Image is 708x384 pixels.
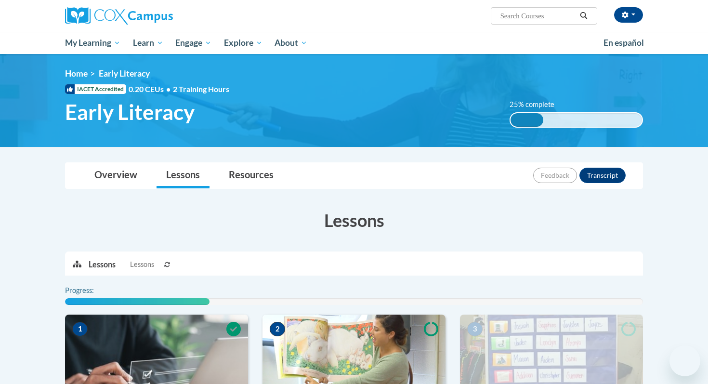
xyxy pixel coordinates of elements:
span: Learn [133,37,163,49]
span: Early Literacy [65,99,195,125]
button: Account Settings [614,7,643,23]
a: Engage [169,32,218,54]
span: Engage [175,37,211,49]
a: Explore [218,32,269,54]
span: En español [603,38,644,48]
a: Overview [85,163,147,188]
a: Learn [127,32,170,54]
span: 1 [72,322,88,336]
span: 2 [270,322,285,336]
p: Lessons [89,259,116,270]
h3: Lessons [65,208,643,232]
span: 0.20 CEUs [129,84,173,94]
span: IACET Accredited [65,84,126,94]
div: 25% complete [511,113,543,127]
a: Cox Campus [65,7,248,25]
a: Resources [219,163,283,188]
span: About [275,37,307,49]
span: 2 Training Hours [173,84,229,93]
img: Cox Campus [65,7,173,25]
a: About [269,32,314,54]
button: Feedback [533,168,577,183]
span: • [166,84,170,93]
label: Progress: [65,285,120,296]
a: Home [65,68,88,79]
span: Explore [224,37,262,49]
a: En español [597,33,650,53]
div: Main menu [51,32,657,54]
a: My Learning [59,32,127,54]
span: Early Literacy [99,68,150,79]
iframe: Button to launch messaging window [669,345,700,376]
span: My Learning [65,37,120,49]
a: Lessons [157,163,210,188]
input: Search Courses [499,10,577,22]
label: 25% complete [510,99,565,110]
span: 3 [467,322,483,336]
button: Transcript [579,168,626,183]
button: Search [577,10,591,22]
span: Lessons [130,259,154,270]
